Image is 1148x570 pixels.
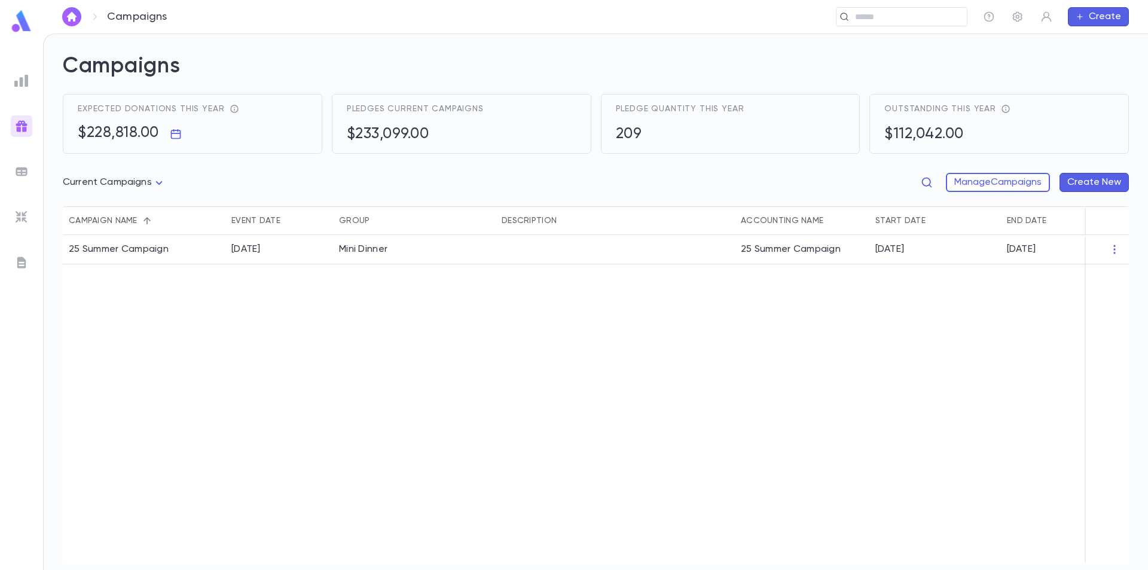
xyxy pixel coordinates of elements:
h5: $228,818.00 [78,124,159,142]
div: Mini Dinner [339,243,387,255]
img: campaigns_gradient.17ab1fa96dd0f67c2e976ce0b3818124.svg [14,119,29,133]
div: Event Date [231,206,280,235]
h5: 209 [616,126,642,144]
button: Create New [1060,173,1129,192]
div: Current Campaigns [63,171,166,194]
img: imports_grey.530a8a0e642e233f2baf0ef88e8c9fcb.svg [14,210,29,224]
img: batches_grey.339ca447c9d9533ef1741baa751efc33.svg [14,164,29,179]
h2: Campaigns [63,53,1129,94]
p: Campaigns [107,10,167,23]
button: Sort [138,211,157,230]
span: Current Campaigns [63,178,152,187]
span: Pledges current campaigns [347,104,484,114]
img: logo [10,10,33,33]
span: Expected donations this year [78,104,225,114]
span: Pledge quantity this year [616,104,744,114]
div: End Date [1007,206,1046,235]
div: Description [496,206,735,235]
h5: $233,099.00 [347,126,429,144]
div: Accounting Name [741,206,823,235]
img: letters_grey.7941b92b52307dd3b8a917253454ce1c.svg [14,255,29,270]
img: reports_grey.c525e4749d1bce6a11f5fe2a8de1b229.svg [14,74,29,88]
div: Group [333,206,496,235]
div: 25 Summer Campaign [735,235,869,264]
h5: $112,042.00 [884,126,964,144]
div: Start Date [875,206,926,235]
button: Create [1068,7,1129,26]
div: Event Date [225,206,333,235]
div: total receivables - total income [996,104,1010,114]
div: 25 Summer Campaign [69,243,169,255]
div: Campaign name [63,206,225,235]
div: Description [502,206,557,235]
img: home_white.a664292cf8c1dea59945f0da9f25487c.svg [65,12,79,22]
div: reflects total pledges + recurring donations expected throughout the year [225,104,239,114]
div: Accounting Name [735,206,869,235]
div: Campaign name [69,206,138,235]
button: ManageCampaigns [946,173,1050,192]
span: Outstanding this year [884,104,996,114]
p: [DATE] [1007,243,1036,255]
div: Group [339,206,370,235]
div: Start Date [869,206,1001,235]
p: [DATE] [875,243,904,255]
div: End Date [1001,206,1132,235]
div: 4/11/2025 [231,243,261,255]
